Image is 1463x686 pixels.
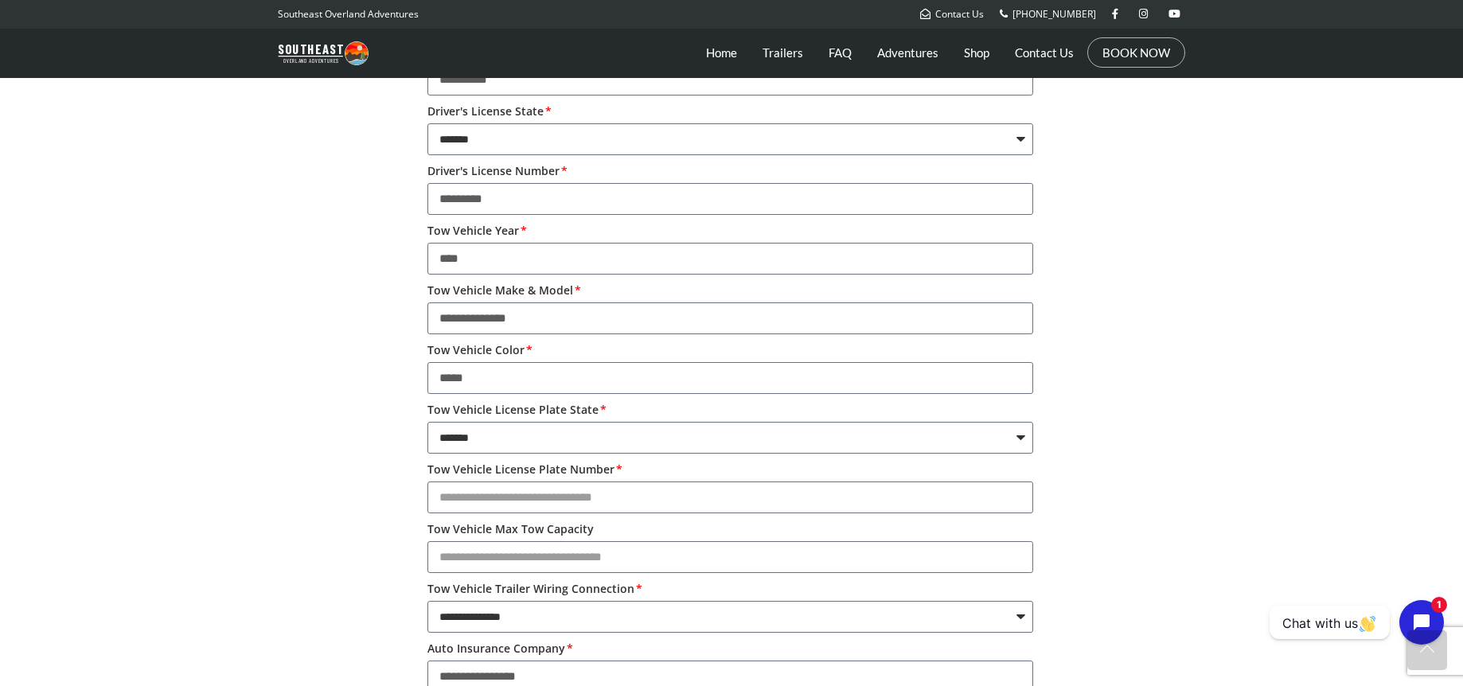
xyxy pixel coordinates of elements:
[706,33,737,72] a: Home
[935,7,984,21] span: Contact Us
[278,4,419,25] p: Southeast Overland Adventures
[920,7,984,21] a: Contact Us
[427,581,643,597] label: Tow Vehicle Trailer Wiring Connection
[1012,7,1096,21] span: [PHONE_NUMBER]
[964,33,989,72] a: Shop
[427,342,533,358] label: Tow Vehicle Color
[278,41,369,65] img: Southeast Overland Adventures
[829,33,852,72] a: FAQ
[427,103,552,119] label: Driver's License State
[427,521,594,537] label: Tow Vehicle Max Tow Capacity
[427,223,528,239] label: Tow Vehicle Year
[427,641,574,657] label: Auto Insurance Company
[427,163,568,179] label: Driver's License Number
[877,33,938,72] a: Adventures
[1102,45,1170,60] a: BOOK NOW
[427,462,623,477] label: Tow Vehicle License Plate Number
[1000,7,1096,21] a: [PHONE_NUMBER]
[763,33,803,72] a: Trailers
[427,283,582,298] label: Tow Vehicle Make & Model
[1015,33,1074,72] a: Contact Us
[427,402,607,418] label: Tow Vehicle License Plate State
